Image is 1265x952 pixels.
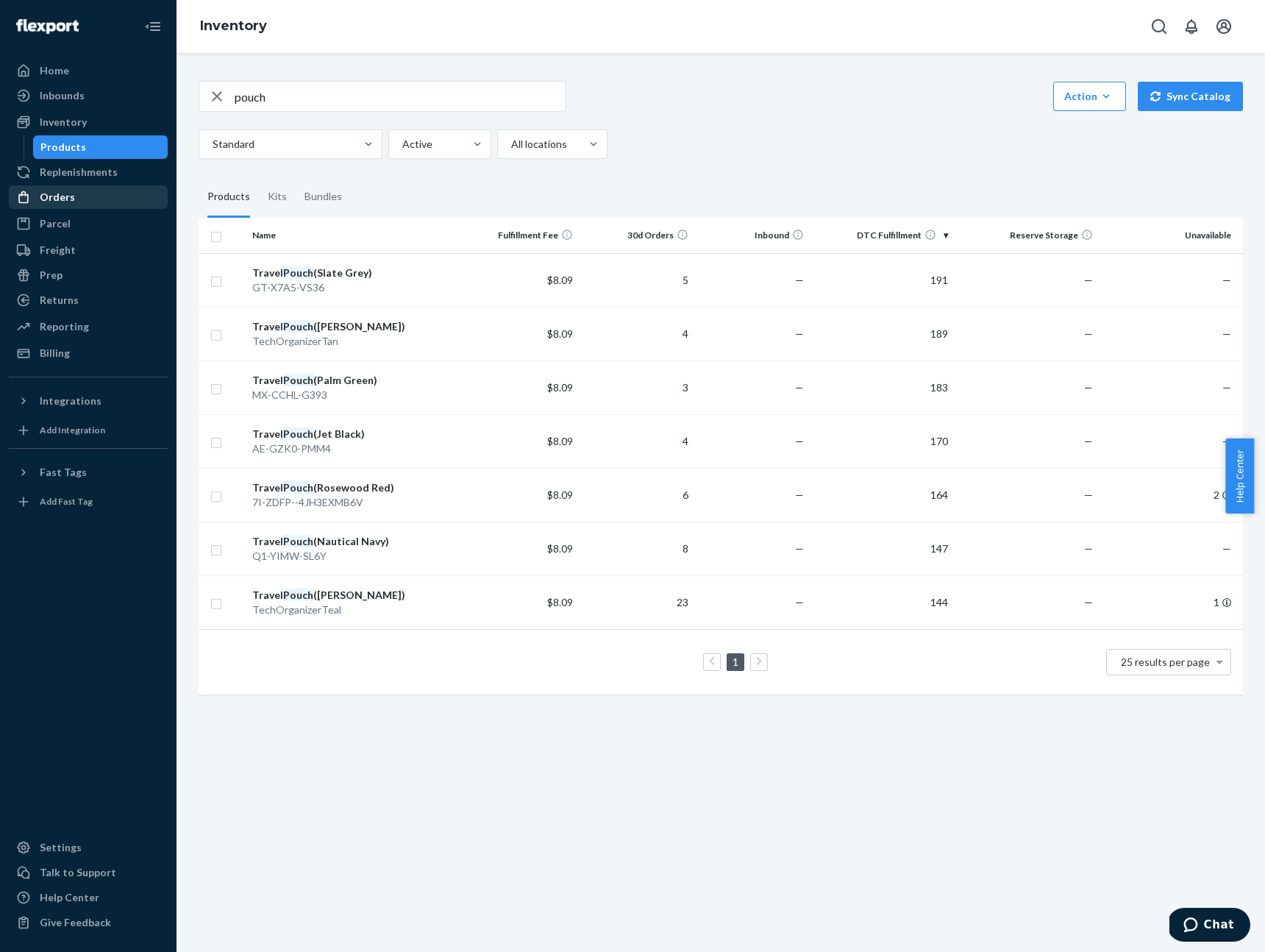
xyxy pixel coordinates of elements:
span: $8.09 [547,274,573,286]
div: Travel (Slate Grey) [252,266,457,280]
a: Add Integration [9,419,168,442]
div: Travel ([PERSON_NAME]) [252,319,457,334]
div: Reporting [40,319,89,334]
span: — [1222,381,1231,394]
span: — [1084,274,1093,286]
th: Name [246,218,463,253]
span: — [795,542,804,555]
td: 4 [579,307,694,360]
th: Reserve Storage [954,218,1098,253]
em: Pouch [283,320,313,333]
a: Inventory [9,110,168,134]
div: TechOrganizerTan [252,334,457,349]
button: Action [1053,82,1126,111]
a: Inventory [200,18,267,34]
span: $8.09 [547,435,573,447]
td: 4 [579,414,694,468]
div: Travel (Jet Black) [252,427,457,441]
div: Freight [40,243,76,257]
td: 1 [1099,575,1243,629]
td: 170 [810,414,954,468]
button: Help Center [1225,438,1254,514]
span: — [1084,435,1093,447]
div: Add Integration [40,424,105,436]
em: Pouch [283,427,313,440]
div: Travel (Rosewood Red) [252,480,457,495]
div: Replenishments [40,165,118,180]
button: Talk to Support [9,861,168,884]
td: 6 [579,468,694,522]
div: Billing [40,346,70,360]
span: — [795,596,804,608]
span: — [795,381,804,394]
div: Home [40,63,69,78]
span: — [795,274,804,286]
a: Prep [9,263,168,287]
div: Travel (Palm Green) [252,373,457,388]
a: Add Fast Tag [9,490,168,514]
td: 147 [810,522,954,575]
a: Page 1 is your current page [730,656,741,668]
div: Products [40,140,86,154]
span: $8.09 [547,381,573,394]
span: — [795,489,804,501]
button: Sync Catalog [1138,82,1243,111]
a: Orders [9,185,168,209]
div: Add Fast Tag [40,495,93,508]
td: 191 [810,253,954,307]
span: — [1084,542,1093,555]
div: AE-GZK0-PMM4 [252,441,457,456]
a: Billing [9,341,168,365]
div: Give Feedback [40,915,111,930]
span: $8.09 [547,542,573,555]
div: GT-X7A5-VS36 [252,280,457,295]
td: 189 [810,307,954,360]
span: — [795,435,804,447]
span: $8.09 [547,327,573,340]
span: — [1084,327,1093,340]
div: Integrations [40,394,101,408]
input: Active [401,137,402,152]
span: $8.09 [547,596,573,608]
td: 23 [579,575,694,629]
a: Inbounds [9,84,168,107]
div: Parcel [40,216,71,231]
a: Settings [9,836,168,859]
a: Reporting [9,315,168,338]
th: Fulfillment Fee [463,218,579,253]
a: Freight [9,238,168,262]
td: 2 [1099,468,1243,522]
em: Pouch [283,481,313,494]
td: 164 [810,468,954,522]
button: Fast Tags [9,461,168,484]
div: Returns [40,293,79,308]
input: Search inventory by name or sku [235,82,566,111]
a: Parcel [9,212,168,235]
input: All locations [510,137,511,152]
div: Products [207,177,250,218]
em: Pouch [283,589,313,601]
span: — [1084,596,1093,608]
div: Orders [40,190,75,205]
span: — [1084,489,1093,501]
td: 8 [579,522,694,575]
span: 25 results per page [1121,656,1210,668]
button: Give Feedback [9,911,168,934]
div: Settings [40,840,82,855]
div: Inventory [40,115,87,129]
td: 144 [810,575,954,629]
span: — [1222,274,1231,286]
div: 7I-ZDFP--4JH3EXMB6V [252,495,457,510]
span: — [795,327,804,340]
input: Standard [211,137,213,152]
div: Fast Tags [40,465,87,480]
em: Pouch [283,266,313,279]
button: Open Search Box [1144,12,1174,41]
a: Home [9,59,168,82]
a: Returns [9,288,168,312]
a: Replenishments [9,160,168,184]
span: — [1084,381,1093,394]
div: Action [1064,89,1115,104]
